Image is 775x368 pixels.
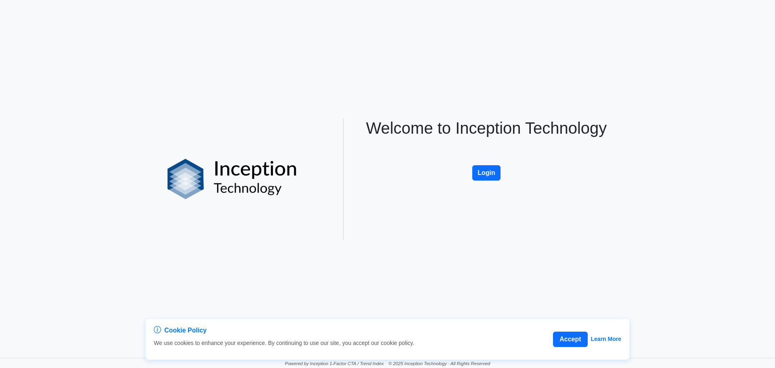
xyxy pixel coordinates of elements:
[164,326,207,335] span: Cookie Policy
[553,332,587,347] button: Accept
[154,339,414,347] p: We use cookies to enhance your experience. By continuing to use our site, you accept our cookie p...
[472,165,501,181] button: Login
[472,157,501,164] a: Login
[591,335,621,343] a: Learn More
[168,159,297,199] img: logo%20black.png
[358,118,615,138] h1: Welcome to Inception Technology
